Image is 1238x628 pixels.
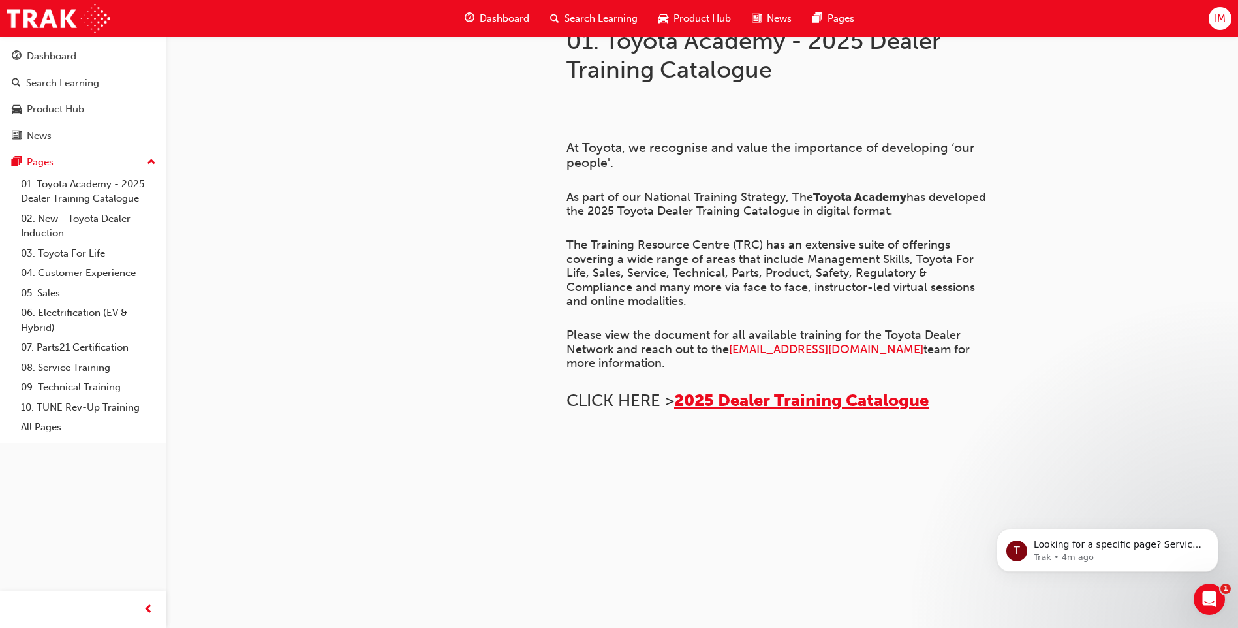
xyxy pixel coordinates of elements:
span: At Toyota, we recognise and value the importance of developing ‘our people'. [566,140,978,170]
span: IM [1215,11,1226,26]
span: As part of our National Training Strategy, The [566,190,813,204]
div: Product Hub [27,102,84,117]
div: Pages [27,155,54,170]
span: team for more information. [566,342,973,371]
button: Pages [5,150,161,174]
a: 10. TUNE Rev-Up Training [16,398,161,418]
a: All Pages [16,417,161,437]
iframe: Intercom live chat [1194,584,1225,615]
a: guage-iconDashboard [454,5,540,32]
button: IM [1209,7,1231,30]
span: Search Learning [565,11,638,26]
span: 1 [1220,584,1231,594]
span: CLICK HERE > [566,390,674,411]
span: pages-icon [12,157,22,168]
span: car-icon [658,10,668,27]
a: 04. Customer Experience [16,263,161,283]
a: Product Hub [5,97,161,121]
span: Product Hub [673,11,731,26]
a: 05. Sales [16,283,161,304]
span: News [767,11,792,26]
button: DashboardSearch LearningProduct HubNews [5,42,161,150]
a: 06. Electrification (EV & Hybrid) [16,303,161,338]
a: 08. Service Training [16,358,161,378]
a: 03. Toyota For Life [16,243,161,264]
span: guage-icon [12,51,22,63]
a: car-iconProduct Hub [648,5,741,32]
a: search-iconSearch Learning [540,5,648,32]
span: Toyota Academy [813,190,906,204]
span: up-icon [147,154,156,171]
span: pages-icon [812,10,822,27]
a: [EMAIL_ADDRESS][DOMAIN_NAME] [729,342,923,356]
div: Search Learning [26,76,99,91]
span: Pages [828,11,854,26]
a: Search Learning [5,71,161,95]
span: prev-icon [144,602,153,618]
a: 09. Technical Training [16,377,161,398]
span: news-icon [12,131,22,142]
a: 02. New - Toyota Dealer Induction [16,209,161,243]
a: 01. Toyota Academy - 2025 Dealer Training Catalogue [16,174,161,209]
a: 2025 Dealer Training Catalogue [674,390,929,411]
img: Trak [7,4,110,33]
iframe: Intercom notifications message [977,501,1238,593]
div: News [27,129,52,144]
a: 07. Parts21 Certification [16,338,161,358]
span: Please view the document for all available training for the Toyota Dealer Network and reach out t... [566,328,964,356]
h1: 01. Toyota Academy - 2025 Dealer Training Catalogue [566,27,995,84]
a: pages-iconPages [802,5,865,32]
span: has developed the 2025 Toyota Dealer Training Catalogue in digital format. [566,190,989,219]
a: Dashboard [5,44,161,69]
span: search-icon [12,78,21,89]
span: Dashboard [480,11,529,26]
div: Dashboard [27,49,76,64]
span: car-icon [12,104,22,116]
a: news-iconNews [741,5,802,32]
span: guage-icon [465,10,474,27]
a: News [5,124,161,148]
span: The Training Resource Centre (TRC) has an extensive suite of offerings covering a wide range of a... [566,238,978,308]
span: news-icon [752,10,762,27]
span: search-icon [550,10,559,27]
